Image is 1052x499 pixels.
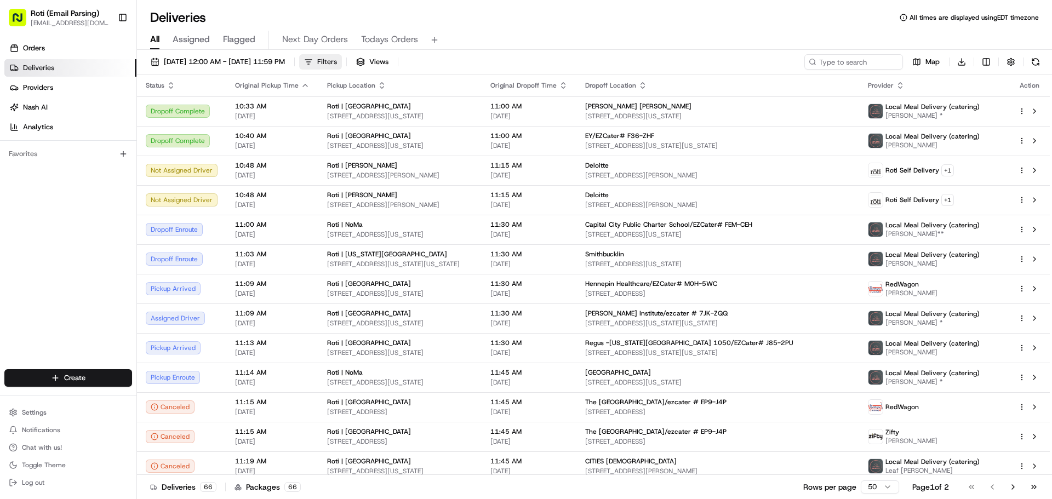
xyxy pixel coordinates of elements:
span: [DATE] [490,200,568,209]
span: Local Meal Delivery (catering) [885,221,980,230]
span: [STREET_ADDRESS] [327,437,473,446]
button: Log out [4,475,132,490]
span: All [150,33,159,46]
span: Roti | NoMa [327,368,363,377]
span: Original Dropoff Time [490,81,557,90]
span: Roti | [GEOGRAPHIC_DATA] [327,279,411,288]
button: Filters [299,54,342,70]
button: [EMAIL_ADDRESS][DOMAIN_NAME] [31,19,109,27]
span: EY/EZCater# F36-ZHF [585,131,654,140]
img: Nash [11,11,33,33]
span: Next Day Orders [282,33,348,46]
span: [DATE] [490,408,568,416]
button: Canceled [146,400,195,414]
span: [STREET_ADDRESS][PERSON_NAME] [585,171,850,180]
span: [PERSON_NAME] [885,259,980,268]
span: Roti | NoMa [327,220,363,229]
img: time_to_eat_nevada_logo [868,400,883,414]
a: Deliveries [4,59,136,77]
div: Canceled [146,430,195,443]
span: Local Meal Delivery (catering) [885,339,980,348]
span: Toggle Theme [22,461,66,469]
span: [DATE] [490,348,568,357]
span: [DATE] [490,230,568,239]
span: [STREET_ADDRESS][US_STATE] [327,378,473,387]
img: lmd_logo.png [868,134,883,148]
span: [DATE] [235,200,310,209]
div: Favorites [4,145,132,163]
button: Settings [4,405,132,420]
span: [STREET_ADDRESS][US_STATE] [585,230,850,239]
span: [DATE] [490,467,568,475]
span: 11:15 AM [235,427,310,436]
span: [PERSON_NAME]** [885,230,980,238]
input: Type to search [804,54,903,70]
div: Start new chat [37,105,180,116]
span: [STREET_ADDRESS][PERSON_NAME] [327,200,473,209]
button: Map [907,54,945,70]
span: Zifty [885,428,899,437]
span: Roti | [GEOGRAPHIC_DATA] [327,131,411,140]
span: [STREET_ADDRESS][PERSON_NAME] [327,171,473,180]
a: Nash AI [4,99,136,116]
span: 11:15 AM [490,161,568,170]
a: 📗Knowledge Base [7,154,88,174]
span: [STREET_ADDRESS][US_STATE] [585,112,850,121]
button: +1 [941,164,954,176]
span: 11:30 AM [490,309,568,318]
div: 💻 [93,160,101,169]
span: [PERSON_NAME] [885,289,937,297]
span: [DATE] [490,289,568,298]
span: 10:48 AM [235,161,310,170]
button: Canceled [146,460,195,473]
img: profile_roti_self_delivery.png [868,193,883,207]
button: Roti (Email Parsing)[EMAIL_ADDRESS][DOMAIN_NAME] [4,4,113,31]
span: Local Meal Delivery (catering) [885,457,980,466]
img: 1736555255976-a54dd68f-1ca7-489b-9aae-adbdc363a1c4 [11,105,31,124]
span: The [GEOGRAPHIC_DATA]/ezcater # EP9-J4P [585,427,727,436]
span: [STREET_ADDRESS] [585,437,850,446]
span: Local Meal Delivery (catering) [885,369,980,377]
span: [PERSON_NAME] [885,141,980,150]
span: 11:45 AM [490,398,568,406]
span: [DATE] [490,141,568,150]
span: Knowledge Base [22,159,84,170]
span: 11:09 AM [235,309,310,318]
span: [DATE] [490,319,568,328]
span: Local Meal Delivery (catering) [885,250,980,259]
span: [STREET_ADDRESS][US_STATE][US_STATE] [585,319,850,328]
span: 11:15 AM [490,191,568,199]
span: [STREET_ADDRESS][US_STATE][US_STATE] [327,260,473,268]
div: 66 [200,482,216,492]
span: [STREET_ADDRESS][US_STATE] [327,348,473,357]
h1: Deliveries [150,9,206,26]
img: lmd_logo.png [868,104,883,118]
span: Pickup Location [327,81,375,90]
span: [PERSON_NAME] * [885,377,980,386]
span: Local Meal Delivery (catering) [885,132,980,141]
a: Powered byPylon [77,185,133,194]
span: [PERSON_NAME] [885,348,980,357]
button: Chat with us! [4,440,132,455]
button: [DATE] 12:00 AM - [DATE] 11:59 PM [146,54,290,70]
span: The [GEOGRAPHIC_DATA]/ezcater # EP9-J4P [585,398,727,406]
span: Leaf [PERSON_NAME] [885,466,980,475]
span: [DATE] [235,171,310,180]
img: zifty-logo-trans-sq.png [868,429,883,444]
span: Deloitte [585,191,609,199]
span: [STREET_ADDRESS][US_STATE] [327,141,473,150]
span: [STREET_ADDRESS] [585,289,850,298]
span: 11:15 AM [235,398,310,406]
span: 11:03 AM [235,250,310,259]
span: Roti (Email Parsing) [31,8,99,19]
div: Deliveries [150,481,216,492]
button: Start new chat [186,108,199,121]
span: [DATE] [490,171,568,180]
a: Orders [4,39,136,57]
span: 11:00 AM [235,220,310,229]
span: [DATE] 12:00 AM - [DATE] 11:59 PM [164,57,285,67]
span: Dropoff Location [585,81,636,90]
button: Notifications [4,422,132,438]
span: [DATE] [235,378,310,387]
span: Chat with us! [22,443,62,452]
